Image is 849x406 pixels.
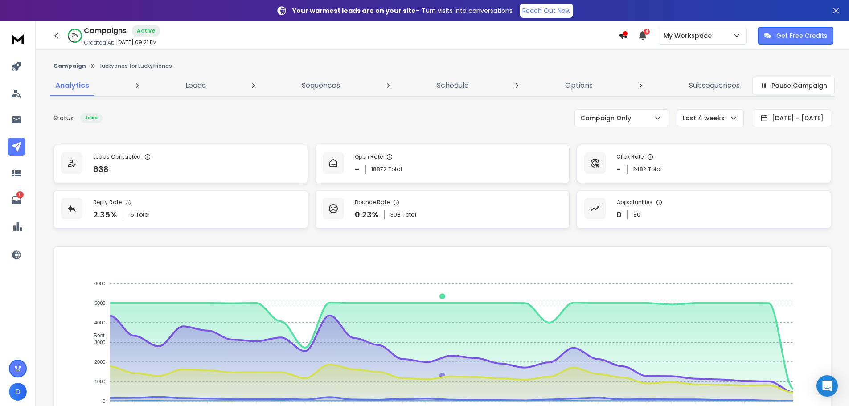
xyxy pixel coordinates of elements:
p: Created At: [84,39,114,46]
img: logo [9,30,27,47]
tspan: 0 [103,398,105,404]
button: Get Free Credits [758,27,833,45]
p: Leads [185,80,205,91]
span: 2482 [633,166,646,173]
a: Reply Rate2.35%15Total [53,190,308,229]
p: [DATE] 09:21 PM [116,39,157,46]
span: 4 [644,29,650,35]
p: Reply Rate [93,199,122,206]
a: Opportunities0$0 [577,190,831,229]
p: Click Rate [616,153,644,160]
p: 638 [93,163,109,176]
span: 308 [390,211,401,218]
button: [DATE] - [DATE] [753,109,831,127]
a: Open Rate-18872Total [315,145,570,183]
a: Analytics [50,75,94,96]
span: Total [402,211,416,218]
p: Options [565,80,593,91]
tspan: 4000 [94,320,105,325]
span: Total [648,166,662,173]
div: Open Intercom Messenger [816,375,838,397]
p: 2.35 % [93,209,117,221]
tspan: 2000 [94,359,105,365]
p: Opportunities [616,199,652,206]
button: D [9,383,27,401]
tspan: 5000 [94,300,105,306]
a: 11 [8,191,25,209]
a: Click Rate-2482Total [577,145,831,183]
p: luckyones for Luckyfriends [100,62,172,70]
span: 15 [129,211,134,218]
a: Leads [180,75,211,96]
p: Last 4 weeks [683,114,728,123]
p: Sequences [302,80,340,91]
p: - [355,163,360,176]
p: Leads Contacted [93,153,141,160]
tspan: 6000 [94,281,105,286]
p: Bounce Rate [355,199,390,206]
p: 77 % [72,33,78,38]
span: Sent [87,332,105,339]
a: Bounce Rate0.23%308Total [315,190,570,229]
div: Active [80,113,103,123]
p: My Workspace [664,31,715,40]
div: Active [132,25,160,37]
p: Subsequences [689,80,740,91]
p: Get Free Credits [776,31,827,40]
p: - [616,163,621,176]
p: – Turn visits into conversations [292,6,513,15]
p: Campaign Only [580,114,635,123]
p: 11 [16,191,24,198]
span: Total [136,211,150,218]
a: Reach Out Now [520,4,573,18]
p: Analytics [55,80,89,91]
tspan: 1000 [94,379,105,384]
span: Total [388,166,402,173]
tspan: 3000 [94,340,105,345]
button: Campaign [53,62,86,70]
p: Schedule [437,80,469,91]
p: 0 [616,209,622,221]
a: Sequences [296,75,345,96]
p: $ 0 [633,211,640,218]
span: 18872 [371,166,386,173]
strong: Your warmest leads are on your site [292,6,416,15]
p: 0.23 % [355,209,379,221]
button: Pause Campaign [752,77,835,94]
p: Status: [53,114,75,123]
a: Schedule [431,75,474,96]
p: Reach Out Now [522,6,570,15]
p: Open Rate [355,153,383,160]
a: Subsequences [684,75,745,96]
a: Leads Contacted638 [53,145,308,183]
h1: Campaigns [84,25,127,36]
a: Options [560,75,598,96]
